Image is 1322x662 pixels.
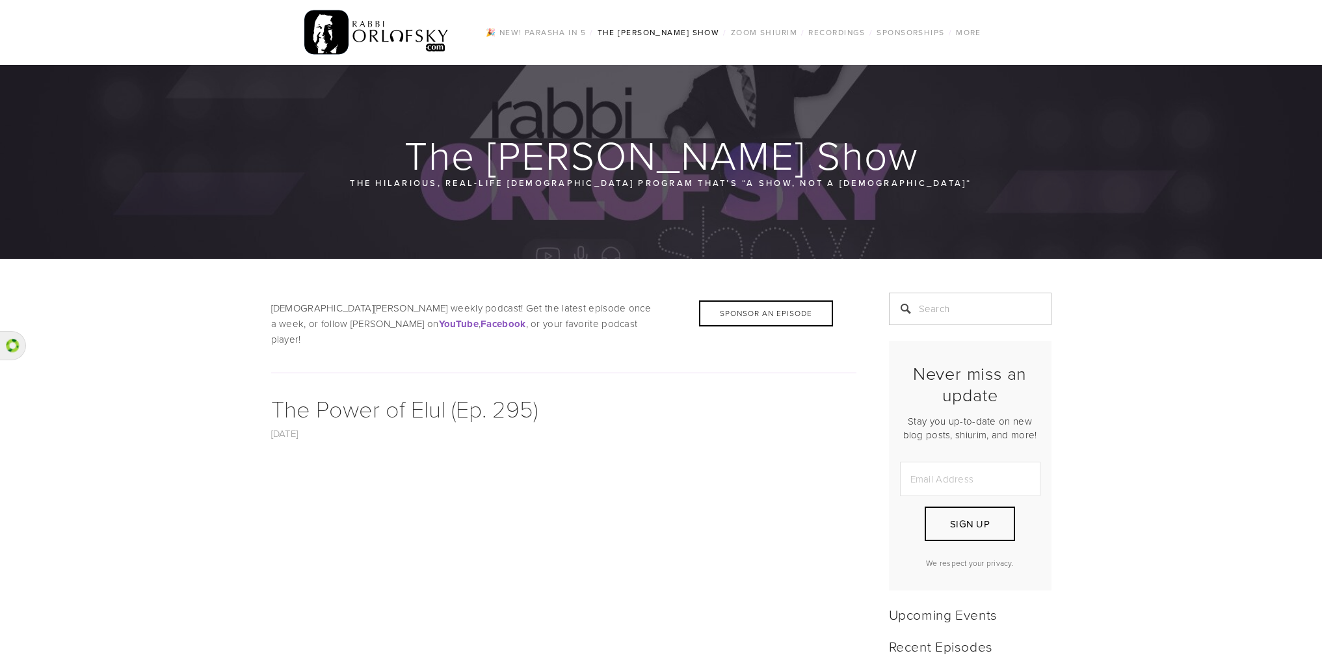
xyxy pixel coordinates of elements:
input: Search [889,293,1051,325]
a: Sponsorships [873,24,948,41]
a: 🎉 NEW! Parasha in 5 [482,24,590,41]
span: / [801,27,804,38]
span: / [723,27,726,38]
a: More [952,24,985,41]
strong: Facebook [481,317,525,331]
a: The Power of Elul (Ep. 295) [271,392,538,424]
div: Sponsor an Episode [699,300,833,326]
button: Sign Up [925,507,1014,541]
strong: YouTube [439,317,479,331]
a: The [PERSON_NAME] Show [594,24,724,41]
h2: Never miss an update [900,363,1040,405]
span: Sign Up [950,517,990,531]
a: Recordings [804,24,869,41]
a: Facebook [481,317,525,330]
p: Stay you up-to-date on new blog posts, shiurim, and more! [900,414,1040,442]
p: The hilarious, real-life [DEMOGRAPHIC_DATA] program that’s “a show, not a [DEMOGRAPHIC_DATA]“ [349,176,973,190]
input: Email Address [900,462,1040,496]
span: / [869,27,873,38]
p: We respect your privacy. [900,557,1040,568]
a: Zoom Shiurim [727,24,801,41]
h2: Upcoming Events [889,606,1051,622]
h1: The [PERSON_NAME] Show [271,134,1053,176]
p: [DEMOGRAPHIC_DATA][PERSON_NAME] weekly podcast! Get the latest episode once a week, or follow [PE... [271,300,856,347]
img: RabbiOrlofsky.com [304,7,449,58]
span: / [590,27,593,38]
a: YouTube [439,317,479,330]
span: / [949,27,952,38]
a: [DATE] [271,427,298,440]
h2: Recent Episodes [889,638,1051,654]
